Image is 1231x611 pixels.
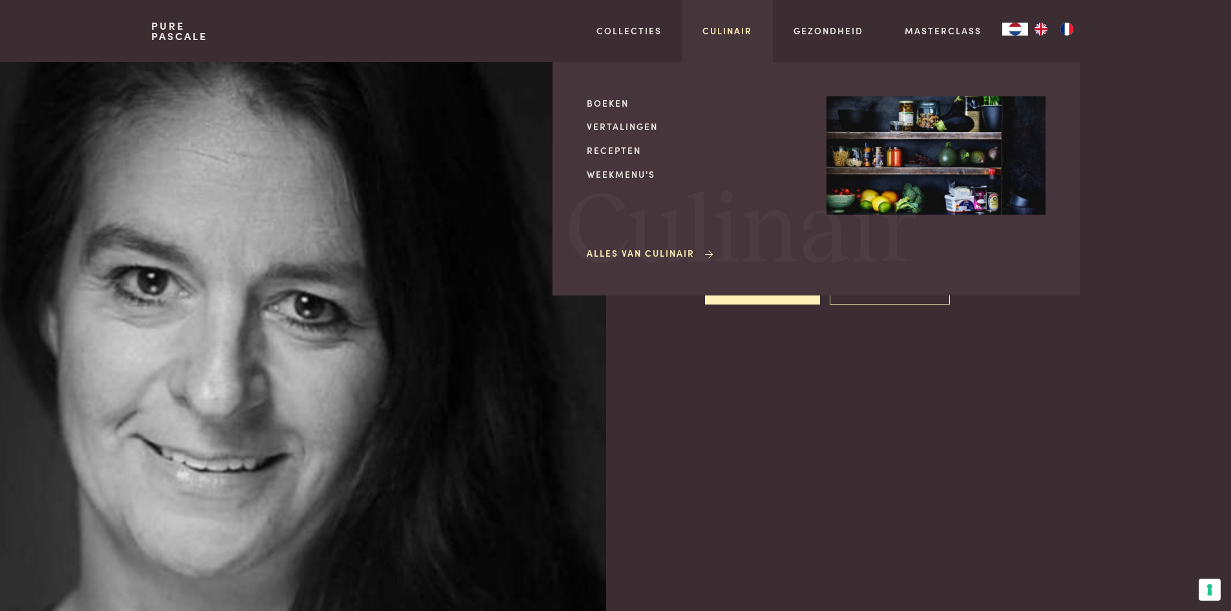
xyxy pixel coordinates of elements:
div: Language [1002,23,1028,36]
button: Uw voorkeuren voor toestemming voor trackingtechnologieën [1199,579,1221,601]
a: Culinair [702,24,752,38]
a: PurePascale [151,21,207,41]
a: Collecties [596,24,662,38]
a: Recepten [587,144,806,157]
a: Boeken [587,96,806,110]
a: Vertalingen [587,120,806,133]
ul: Language list [1028,23,1080,36]
a: FR [1054,23,1080,36]
a: EN [1028,23,1054,36]
span: Culinair [566,183,918,282]
a: Weekmenu's [587,167,806,181]
img: Culinair [826,96,1046,215]
a: Gezondheid [794,24,863,38]
aside: Language selected: Nederlands [1002,23,1080,36]
a: Masterclass [905,24,982,38]
a: NL [1002,23,1028,36]
a: Alles van Culinair [587,246,715,260]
